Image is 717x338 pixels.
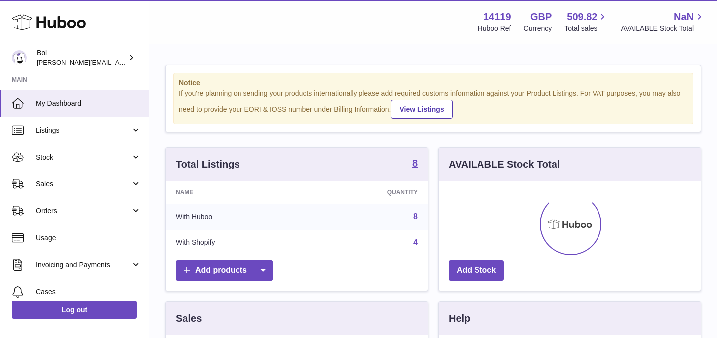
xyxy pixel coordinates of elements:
img: james.enever@bolfoods.com [12,50,27,65]
span: Sales [36,179,131,189]
a: Log out [12,301,137,319]
span: My Dashboard [36,99,141,108]
h3: Total Listings [176,158,240,171]
strong: 8 [412,158,418,168]
a: Add products [176,260,273,281]
span: [PERSON_NAME][EMAIL_ADDRESS][DOMAIN_NAME] [37,58,200,66]
span: Cases [36,287,141,297]
a: View Listings [391,100,452,119]
span: Listings [36,126,131,135]
td: With Shopify [166,230,307,256]
h3: Help [449,312,470,325]
a: 4 [413,238,418,247]
strong: Notice [179,78,688,88]
a: 8 [412,158,418,170]
div: Bol [37,48,126,67]
a: NaN AVAILABLE Stock Total [621,10,705,33]
div: Huboo Ref [478,24,511,33]
span: Orders [36,206,131,216]
span: Invoicing and Payments [36,260,131,270]
span: NaN [674,10,694,24]
span: 509.82 [567,10,597,24]
span: Stock [36,153,131,162]
h3: Sales [176,312,202,325]
a: 509.82 Total sales [564,10,608,33]
a: Add Stock [449,260,504,281]
strong: 14119 [483,10,511,24]
h3: AVAILABLE Stock Total [449,158,560,171]
span: Usage [36,233,141,243]
span: Total sales [564,24,608,33]
td: With Huboo [166,204,307,230]
span: AVAILABLE Stock Total [621,24,705,33]
a: 8 [413,212,418,221]
div: If you're planning on sending your products internationally please add required customs informati... [179,89,688,119]
div: Currency [524,24,552,33]
th: Quantity [307,181,428,204]
th: Name [166,181,307,204]
strong: GBP [530,10,552,24]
